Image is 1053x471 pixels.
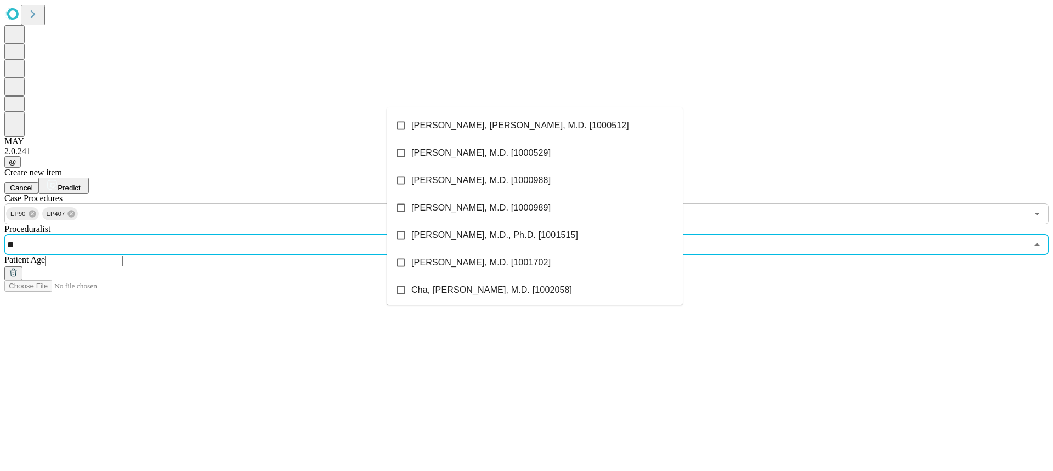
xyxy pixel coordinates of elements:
span: [PERSON_NAME], M.D. [1000529] [411,146,551,160]
button: Close [1029,237,1045,252]
div: EP407 [42,207,78,220]
span: EP407 [42,208,70,220]
span: [PERSON_NAME], M.D. [1001702] [411,256,551,269]
span: Cancel [10,184,33,192]
span: [PERSON_NAME], [PERSON_NAME], M.D. [1000512] [411,119,629,132]
span: [PERSON_NAME], M.D., Ph.D. [1001515] [411,229,578,242]
div: EP90 [6,207,39,220]
span: Create new item [4,168,62,177]
span: EP90 [6,208,30,220]
span: Proceduralist [4,224,50,234]
span: Cha, [PERSON_NAME], M.D. [1002058] [411,283,572,297]
span: Scheduled Procedure [4,194,63,203]
div: MAY [4,137,1049,146]
button: @ [4,156,21,168]
span: Patient Age [4,255,45,264]
button: Predict [38,178,89,194]
span: Predict [58,184,80,192]
button: Open [1029,206,1045,222]
span: @ [9,158,16,166]
span: [PERSON_NAME], M.D. [1000989] [411,201,551,214]
button: Cancel [4,182,38,194]
span: [PERSON_NAME], M.D. [1000988] [411,174,551,187]
div: 2.0.241 [4,146,1049,156]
